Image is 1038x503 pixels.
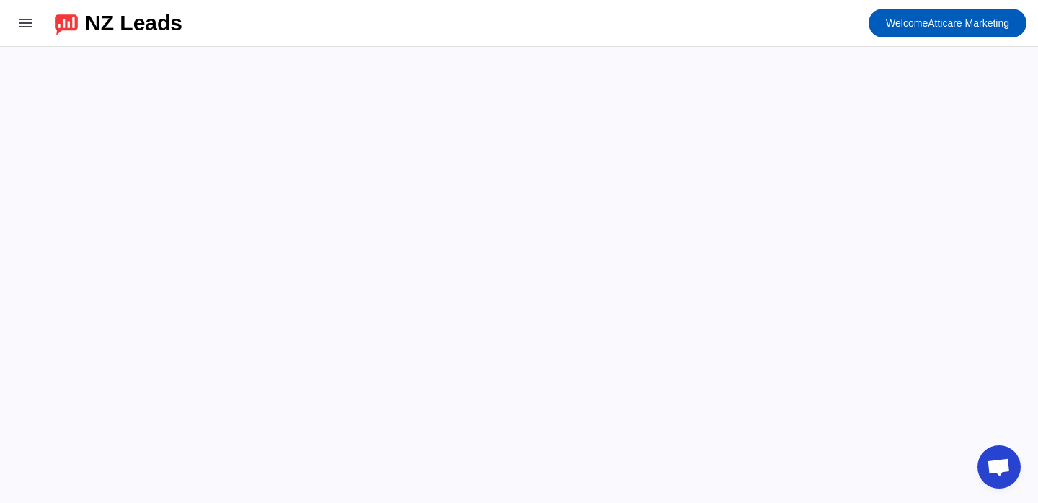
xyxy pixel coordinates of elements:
div: NZ Leads [85,13,182,33]
mat-icon: menu [17,14,35,32]
span: Welcome [886,17,928,29]
button: WelcomeAtticare Marketing [869,9,1026,37]
a: Open chat [977,445,1021,489]
img: logo [55,11,78,35]
span: Atticare Marketing [886,13,1009,33]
